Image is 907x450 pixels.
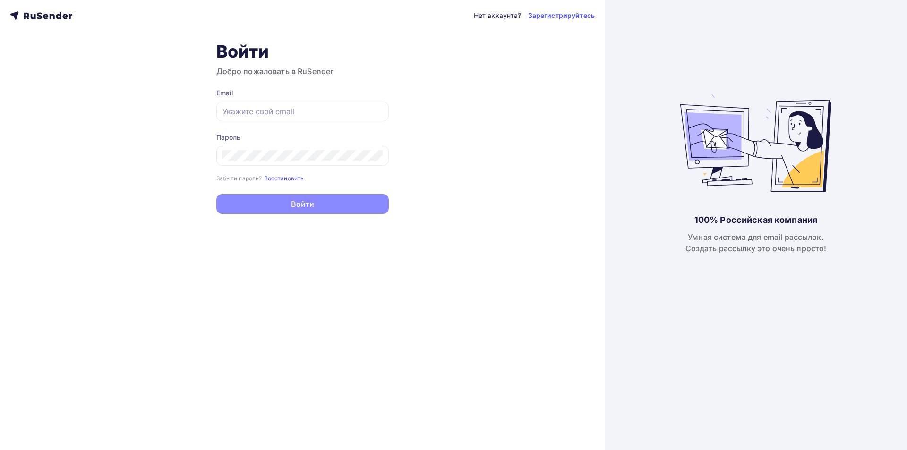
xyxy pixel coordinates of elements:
[216,88,389,98] div: Email
[216,133,389,142] div: Пароль
[694,214,817,226] div: 100% Российская компания
[264,174,304,182] a: Восстановить
[216,41,389,62] h1: Войти
[216,175,262,182] small: Забыли пароль?
[216,194,389,214] button: Войти
[264,175,304,182] small: Восстановить
[216,66,389,77] h3: Добро пожаловать в RuSender
[222,106,383,117] input: Укажите свой email
[528,11,595,20] a: Зарегистрируйтесь
[474,11,522,20] div: Нет аккаунта?
[685,231,827,254] div: Умная система для email рассылок. Создать рассылку это очень просто!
